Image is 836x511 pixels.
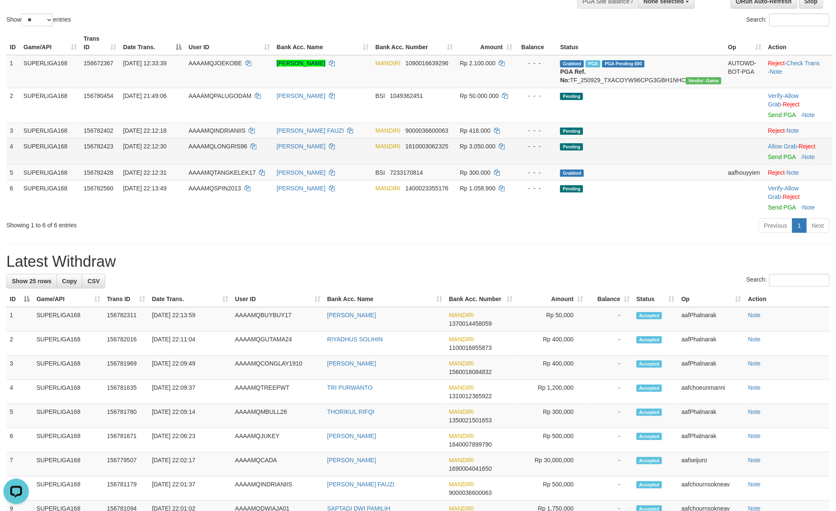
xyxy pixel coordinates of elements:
a: [PERSON_NAME] [327,312,376,318]
td: aafPhalnarak [678,428,745,452]
span: Copy 9000036600063 to clipboard [406,127,449,134]
td: SUPERLIGA168 [20,165,80,180]
th: Date Trans.: activate to sort column ascending [149,291,232,307]
td: SUPERLIGA168 [33,307,104,332]
label: Search: [746,274,830,287]
div: - - - [519,184,553,193]
a: [PERSON_NAME] [327,457,376,464]
a: Note [748,384,761,391]
td: 156781969 [104,356,149,380]
td: SUPERLIGA168 [20,138,80,165]
span: Copy 1690004041650 to clipboard [449,465,492,472]
span: 156672367 [84,60,113,67]
span: Copy 1370014458059 to clipboard [449,320,492,327]
th: Amount: activate to sort column ascending [457,31,516,55]
th: Bank Acc. Name: activate to sort column ascending [273,31,372,55]
a: Note [802,154,815,160]
span: · [768,92,799,108]
a: [PERSON_NAME] [277,92,325,99]
td: AAAAMQINDRIANIIS [232,477,324,501]
td: · [765,123,833,138]
td: 156781780 [104,404,149,428]
a: Reject [768,60,785,67]
th: User ID: activate to sort column ascending [232,291,324,307]
td: 1 [6,55,20,88]
span: Grabbed [560,170,584,177]
th: Amount: activate to sort column ascending [516,291,586,307]
label: Show entries [6,14,71,26]
td: AUTOWD-BOT-PGA [725,55,765,88]
td: aafPhalnarak [678,356,745,380]
th: Status [557,31,724,55]
span: AAAAMQPALUGODAM [188,92,251,99]
td: 5 [6,404,33,428]
span: 156782402 [84,127,113,134]
span: [DATE] 12:33:39 [123,60,166,67]
td: SUPERLIGA168 [33,356,104,380]
a: Copy [56,274,82,288]
td: 4 [6,380,33,404]
a: Note [770,68,783,75]
span: Copy 7233170814 to clipboard [390,169,423,176]
td: 156781635 [104,380,149,404]
td: Rp 500,000 [516,477,586,501]
td: - [586,307,633,332]
span: PGA Pending [602,60,645,67]
td: 156782016 [104,332,149,356]
span: Copy 1350021501653 to clipboard [449,417,492,424]
a: Note [802,204,815,211]
span: Accepted [637,457,662,464]
b: PGA Ref. No: [560,68,586,84]
td: [DATE] 22:11:04 [149,332,232,356]
a: Note [787,127,800,134]
td: 5 [6,165,20,180]
td: [DATE] 22:01:37 [149,477,232,501]
span: Marked by aafsengchandara [586,60,600,67]
span: Pending [560,93,583,100]
td: SUPERLIGA168 [20,88,80,123]
a: Note [748,408,761,415]
td: 3 [6,123,20,138]
th: Trans ID: activate to sort column ascending [80,31,120,55]
td: AAAAMQTREEPWT [232,380,324,404]
td: TF_250929_TXACOYW96CPG3GBH1NHC [557,55,724,88]
span: MANDIRI [376,143,401,150]
div: - - - [519,126,553,135]
h1: Latest Withdraw [6,253,830,270]
td: [DATE] 22:09:37 [149,380,232,404]
td: SUPERLIGA168 [33,380,104,404]
a: [PERSON_NAME] [277,60,325,67]
td: 6 [6,180,20,215]
input: Search: [769,14,830,26]
span: Copy 1840007899790 to clipboard [449,441,492,448]
td: SUPERLIGA168 [20,180,80,215]
span: Rp 50.000.000 [460,92,499,99]
th: Game/API: activate to sort column ascending [33,291,104,307]
span: Pending [560,185,583,193]
th: Date Trans.: activate to sort column descending [120,31,185,55]
span: Accepted [637,312,662,319]
span: AAAAMQLONGRIS96 [188,143,247,150]
span: [DATE] 22:12:18 [123,127,166,134]
span: Pending [560,143,583,151]
th: Status: activate to sort column ascending [633,291,678,307]
div: - - - [519,168,553,177]
a: Verify [768,92,783,99]
a: Reject [799,143,816,150]
td: 156782311 [104,307,149,332]
th: User ID: activate to sort column ascending [185,31,273,55]
div: - - - [519,92,553,100]
span: 156782423 [84,143,113,150]
span: Accepted [637,481,662,489]
a: Note [748,457,761,464]
a: Reject [768,127,785,134]
span: 156780454 [84,92,113,99]
td: AAAAMQCONGLAY1910 [232,356,324,380]
span: Rp 1.058.900 [460,185,496,192]
td: SUPERLIGA168 [33,452,104,477]
a: Note [748,336,761,343]
span: · [768,143,799,150]
th: Trans ID: activate to sort column ascending [104,291,149,307]
td: AAAAMQGUTAMA24 [232,332,324,356]
a: Reject [768,169,785,176]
